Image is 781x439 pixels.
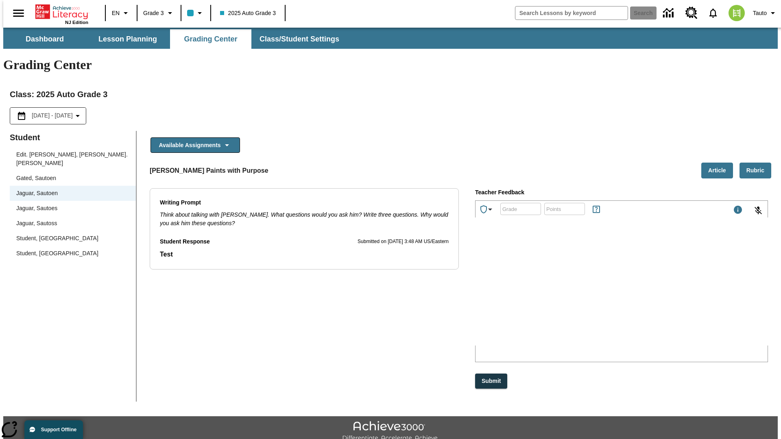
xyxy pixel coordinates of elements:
[16,150,129,167] span: Edit. [PERSON_NAME], [PERSON_NAME]. [PERSON_NAME]
[10,216,136,231] div: Jaguar, Sautoss
[24,420,83,439] button: Support Offline
[170,29,251,49] button: Grading Center
[160,198,449,207] p: Writing Prompt
[10,201,136,216] div: Jaguar, Sautoes
[702,2,724,24] a: Notifications
[3,28,778,49] div: SubNavbar
[16,249,129,258] span: Student, [GEOGRAPHIC_DATA]
[500,203,541,215] div: Grade: Letters, numbers, %, + and - are allowed.
[10,231,136,246] div: Student, [GEOGRAPHIC_DATA]
[588,201,604,217] button: Rules for Earning Points and Achievements, Will open in new tab
[658,2,681,24] a: Data Center
[13,111,83,121] button: Select the date range menu item
[750,6,781,20] button: Profile/Settings
[108,6,134,20] button: Language: EN, Select a language
[140,6,178,20] button: Grade: Grade 3, Select a grade
[112,9,120,17] span: EN
[729,5,745,21] img: avatar image
[32,111,73,120] span: [DATE] - [DATE]
[476,201,498,217] button: Achievements
[220,9,276,17] span: 2025 Auto Grade 3
[475,374,507,389] button: Submit
[160,250,449,259] p: Student Response
[16,234,129,243] span: Student, [GEOGRAPHIC_DATA]
[748,201,768,220] button: Click to activate and allow voice recognition
[724,2,750,24] button: Select a new avatar
[3,57,778,72] h1: Grading Center
[10,131,136,144] p: Student
[35,4,88,20] a: Home
[10,246,136,261] div: Student, [GEOGRAPHIC_DATA]
[740,163,771,178] button: Rubric, Will open in new tab
[65,20,88,25] span: NJ Edition
[35,3,88,25] div: Home
[184,6,208,20] button: Class color is light blue. Change class color
[10,171,136,186] div: Gated, Sautoen
[16,219,129,228] span: Jaguar, Sautoss
[500,198,541,219] input: Grade: Letters, numbers, %, + and - are allowed.
[253,29,346,49] button: Class/Student Settings
[733,205,743,216] div: Maximum 1000 characters Press Escape to exit toolbar and use left and right arrow keys to access ...
[7,1,31,25] button: Open side menu
[475,188,768,197] p: Teacher Feedback
[160,211,449,228] div: Think about talking with [PERSON_NAME]. What questions would you ask him? Write three questions. ...
[41,427,76,432] span: Support Offline
[681,2,702,24] a: Resource Center, Will open in new tab
[753,9,767,17] span: Tauto
[544,203,585,215] div: Points: Must be equal to or less than 25.
[160,250,449,259] p: Test
[16,204,129,213] span: Jaguar, Sautoes
[358,238,449,246] p: Submitted on [DATE] 3:48 AM US/Eastern
[160,237,210,246] p: Student Response
[10,147,136,171] div: Edit. [PERSON_NAME], [PERSON_NAME]. [PERSON_NAME]
[3,29,347,49] div: SubNavbar
[87,29,168,49] button: Lesson Planning
[701,163,733,178] button: Article, Will open in new tab
[10,88,771,101] h2: Class : 2025 Auto Grade 3
[4,29,85,49] button: Dashboard
[73,111,83,121] svg: Collapse Date Range Filter
[151,137,240,153] button: Available Assignments
[544,198,585,219] input: Points: Must be equal to or less than 25.
[16,174,129,183] span: Gated, Sautoen
[150,166,268,176] p: [PERSON_NAME] Paints with Purpose
[16,189,129,198] span: Jaguar, Sautoen
[515,7,628,20] input: search field
[10,186,136,201] div: Jaguar, Sautoen
[143,9,164,17] span: Grade 3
